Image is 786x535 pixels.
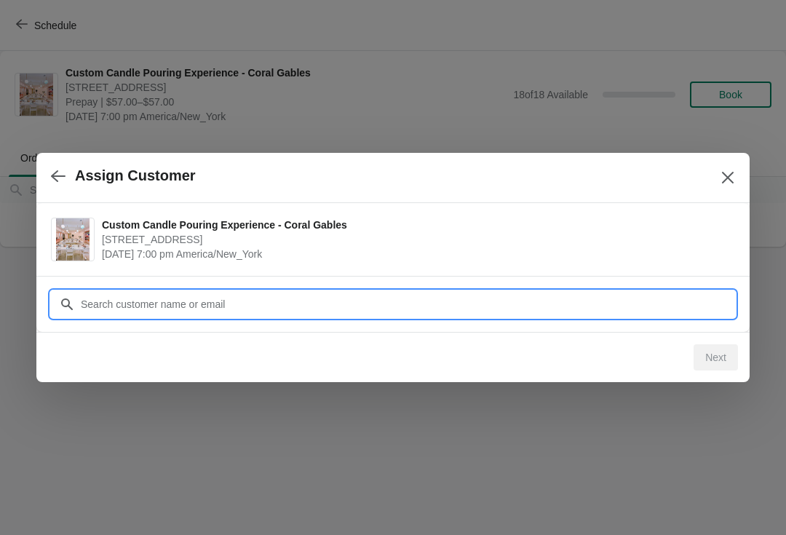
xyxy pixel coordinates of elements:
span: Custom Candle Pouring Experience - Coral Gables [102,218,728,232]
h2: Assign Customer [75,167,196,184]
input: Search customer name or email [80,291,735,317]
span: [DATE] 7:00 pm America/New_York [102,247,728,261]
button: Close [715,165,741,191]
span: [STREET_ADDRESS] [102,232,728,247]
img: Custom Candle Pouring Experience - Coral Gables | 154 Giralda Avenue, Coral Gables, FL, USA | Aug... [56,218,90,261]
